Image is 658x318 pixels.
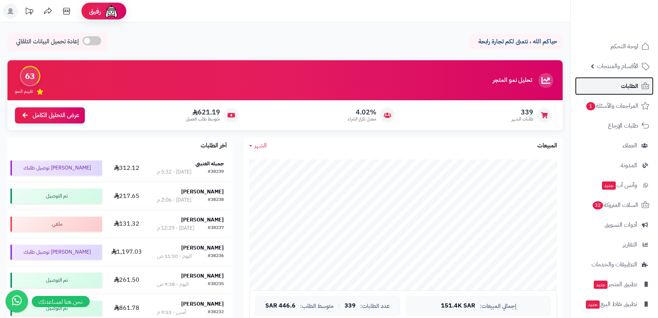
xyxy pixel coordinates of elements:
span: الشهر [254,141,267,150]
span: عدد الطلبات: [361,303,390,309]
span: التطبيقات والخدمات [591,259,637,270]
a: التقارير [575,236,654,254]
a: عرض التحليل الكامل [15,107,85,123]
span: رفيق [89,7,101,16]
a: تطبيق المتجرجديد [575,275,654,293]
span: إجمالي المبيعات: [480,303,516,309]
strong: [PERSON_NAME] [181,272,224,280]
img: logo-2.png [607,21,651,37]
span: الأقسام والمنتجات [597,61,638,71]
div: #38237 [208,224,224,232]
a: وآتس آبجديد [575,176,654,194]
h3: المبيعات [537,143,557,149]
a: لوحة التحكم [575,37,654,55]
span: وآتس آب [601,180,637,190]
td: 312.12 [105,154,148,182]
span: 1 [586,102,595,110]
span: تطبيق نقاط البيع [585,299,637,309]
strong: [PERSON_NAME] [181,300,224,308]
span: 446.6 SAR [266,303,296,309]
a: السلات المتروكة32 [575,196,654,214]
span: المراجعات والأسئلة [586,101,638,111]
span: طلبات الشهر [512,116,533,122]
a: التطبيقات والخدمات [575,256,654,273]
div: اليوم - 9:38 ص [157,281,189,288]
span: طلبات الإرجاع [608,120,638,131]
div: أمس - 9:53 م [157,309,186,316]
div: تم التوصيل [10,301,102,316]
span: جديد [602,181,616,190]
span: العملاء [623,140,637,151]
div: #38236 [208,253,224,260]
div: تم التوصيل [10,273,102,288]
span: معدل تكرار الشراء [348,116,376,122]
span: جديد [594,281,608,289]
div: [DATE] - 12:29 م [157,224,194,232]
span: 621.19 [186,108,220,116]
span: التقارير [623,239,637,250]
div: #38238 [208,196,224,204]
div: [DATE] - 2:06 م [157,196,191,204]
p: حياكم الله ، نتمنى لكم تجارة رابحة [475,37,557,46]
td: 217.65 [105,182,148,210]
div: ملغي [10,217,102,232]
h3: تحليل نمو المتجر [493,77,532,84]
span: 32 [593,201,603,210]
div: #38239 [208,168,224,176]
span: المدونة [621,160,637,171]
span: عرض التحليل الكامل [33,111,79,120]
a: تحديثات المنصة [20,4,38,21]
a: المدونة [575,156,654,174]
span: 4.02% [348,108,376,116]
span: 339 [345,303,356,309]
strong: [PERSON_NAME] [181,216,224,224]
img: ai-face.png [104,4,119,19]
strong: جميله العتيبي [195,160,224,168]
div: #38235 [208,281,224,288]
td: 131.32 [105,210,148,238]
span: متوسط الطلب: [300,303,334,309]
a: العملاء [575,137,654,155]
a: الشهر [249,141,267,150]
strong: [PERSON_NAME] [181,244,224,252]
td: 261.50 [105,266,148,294]
span: الطلبات [621,81,638,91]
a: أدوات التسويق [575,216,654,234]
div: اليوم - 11:50 ص [157,253,192,260]
div: [PERSON_NAME] توصيل طلبك [10,245,102,260]
a: الطلبات [575,77,654,95]
span: تطبيق المتجر [593,279,637,290]
div: #38232 [208,309,224,316]
a: تطبيق نقاط البيعجديد [575,295,654,313]
a: طلبات الإرجاع [575,117,654,135]
td: 1,197.03 [105,238,148,266]
span: 151.4K SAR [441,303,475,309]
span: لوحة التحكم [611,41,638,52]
strong: [PERSON_NAME] [181,188,224,196]
span: | [339,303,340,309]
div: تم التوصيل [10,189,102,204]
span: جديد [586,300,600,309]
a: المراجعات والأسئلة1 [575,97,654,115]
span: أدوات التسويق [605,220,637,230]
div: [DATE] - 5:32 م [157,168,191,176]
span: تقييم النمو [15,88,33,95]
h3: آخر الطلبات [201,143,227,149]
span: إعادة تحميل البيانات التلقائي [16,37,79,46]
span: السلات المتروكة [592,200,638,210]
div: [PERSON_NAME] توصيل طلبك [10,160,102,175]
span: 339 [512,108,533,116]
span: متوسط طلب العميل [186,116,220,122]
